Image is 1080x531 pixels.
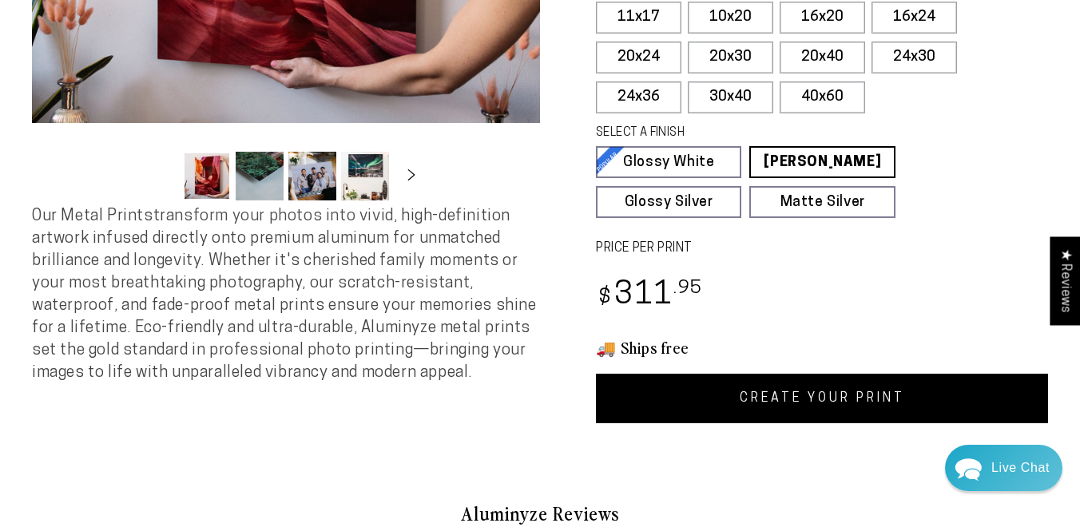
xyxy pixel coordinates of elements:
h3: 🚚 Ships free [596,337,1048,358]
a: Matte Silver [749,186,895,218]
sup: .95 [673,279,702,298]
button: Slide left [143,159,178,194]
div: [DATE] [282,215,310,227]
div: Click to open Judge.me floating reviews tab [1050,236,1080,325]
span: Away until [DATE] [120,80,219,91]
a: Glossy White [596,146,741,178]
a: Glossy Silver [596,186,741,218]
button: Slide right [394,159,429,194]
a: [PERSON_NAME] [749,146,895,178]
img: Helga [183,24,224,65]
label: 20x30 [688,42,773,73]
label: 16x24 [872,2,957,34]
span: $ [598,287,612,309]
span: Re:amaze [171,357,216,369]
span: We run on [122,360,216,368]
div: Chat widget toggle [945,445,1062,491]
label: 30x40 [688,81,773,113]
a: CREATE YOUR PRINT [596,374,1048,423]
img: John [149,24,191,65]
label: 11x17 [596,2,681,34]
p: Hi [PERSON_NAME], Thank you for sending these pictures and you're welcome. Your new order is read... [53,231,310,246]
button: Load image 1 in gallery view [183,152,231,200]
button: Load image 4 in gallery view [341,152,389,200]
span: Our Metal Prints transform your photos into vivid, high-definition artwork infused directly onto ... [32,208,537,381]
a: Leave A Message [105,383,234,409]
bdi: 311 [596,280,702,311]
label: 24x30 [872,42,957,73]
legend: SELECT A FINISH [596,125,861,142]
label: 40x60 [780,81,865,113]
label: 16x20 [780,2,865,34]
button: Load image 3 in gallery view [288,152,336,200]
div: [PERSON_NAME] [73,162,282,177]
div: [PERSON_NAME] [73,214,282,229]
img: Marie J [116,24,157,65]
div: Contact Us Directly [991,445,1050,491]
div: [DATE] [282,164,310,176]
label: 20x24 [596,42,681,73]
label: PRICE PER PRINT [596,240,1048,258]
div: Recent Conversations [32,133,306,148]
h2: Aluminyze Reviews [73,500,1007,527]
label: 10x20 [688,2,773,34]
p: Okay great, the full resolution is always best [53,179,310,194]
label: 20x40 [780,42,865,73]
img: d43a2b16f90f7195f4c1ce3167853375 [53,161,69,177]
button: Load image 2 in gallery view [236,152,284,200]
img: fba842a801236a3782a25bbf40121a09 [53,213,69,229]
label: 24x36 [596,81,681,113]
